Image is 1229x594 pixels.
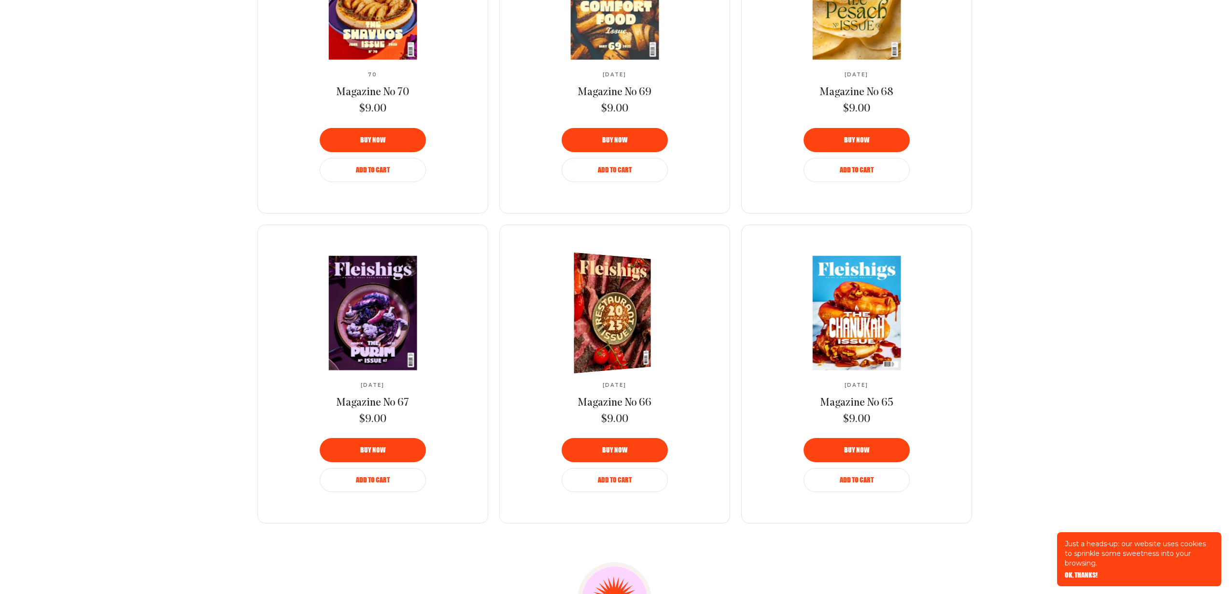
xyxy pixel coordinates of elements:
[603,72,626,78] span: [DATE]
[844,447,869,453] span: Buy now
[356,477,390,483] span: Add to Cart
[578,85,651,100] a: Magazine No 69
[601,102,628,116] span: $9.00
[820,396,893,410] a: Magazine No 65
[820,397,893,409] span: Magazine No 65
[562,128,668,152] button: Buy now
[845,72,868,78] span: [DATE]
[1065,572,1098,579] button: OK, THANKS!
[1065,539,1214,568] p: Just a heads-up: our website uses cookies to sprinkle some sweetness into your browsing.
[578,87,651,98] span: Magazine No 69
[578,397,651,409] span: Magazine No 66
[840,477,874,483] span: Add to Cart
[804,158,910,182] button: Add to Cart
[292,256,453,370] a: Magazine No 67Magazine No 67
[534,256,695,370] a: Magazine No 66Magazine No 66
[840,167,874,173] span: Add to Cart
[776,256,937,370] a: Magazine No 65Magazine No 65
[819,87,893,98] span: Magazine No 68
[537,249,678,377] img: Magazine No 66
[602,447,627,453] span: Buy now
[776,255,937,370] img: Magazine No 65
[845,382,868,388] span: [DATE]
[562,438,668,462] button: Buy now
[360,137,385,143] span: Buy now
[844,137,869,143] span: Buy now
[356,167,390,173] span: Add to Cart
[292,255,453,370] img: Magazine No 67
[536,249,677,376] img: Magazine No 66
[336,85,409,100] a: Magazine No 70
[843,102,870,116] span: $9.00
[320,158,426,182] button: Add to Cart
[602,137,627,143] span: Buy now
[359,412,386,427] span: $9.00
[361,382,384,388] span: [DATE]
[804,468,910,492] button: Add to Cart
[601,412,628,427] span: $9.00
[320,468,426,492] button: Add to Cart
[804,438,910,462] button: Buy now
[578,396,651,410] a: Magazine No 66
[336,396,409,410] a: Magazine No 67
[843,412,870,427] span: $9.00
[819,85,893,100] a: Magazine No 68
[336,397,409,409] span: Magazine No 67
[562,158,668,182] button: Add to Cart
[320,128,426,152] button: Buy now
[320,438,426,462] button: Buy now
[804,128,910,152] button: Buy now
[368,72,377,78] span: 70
[359,102,386,116] span: $9.00
[598,167,632,173] span: Add to Cart
[598,477,632,483] span: Add to Cart
[336,87,409,98] span: Magazine No 70
[360,447,385,453] span: Buy now
[603,382,626,388] span: [DATE]
[562,468,668,492] button: Add to Cart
